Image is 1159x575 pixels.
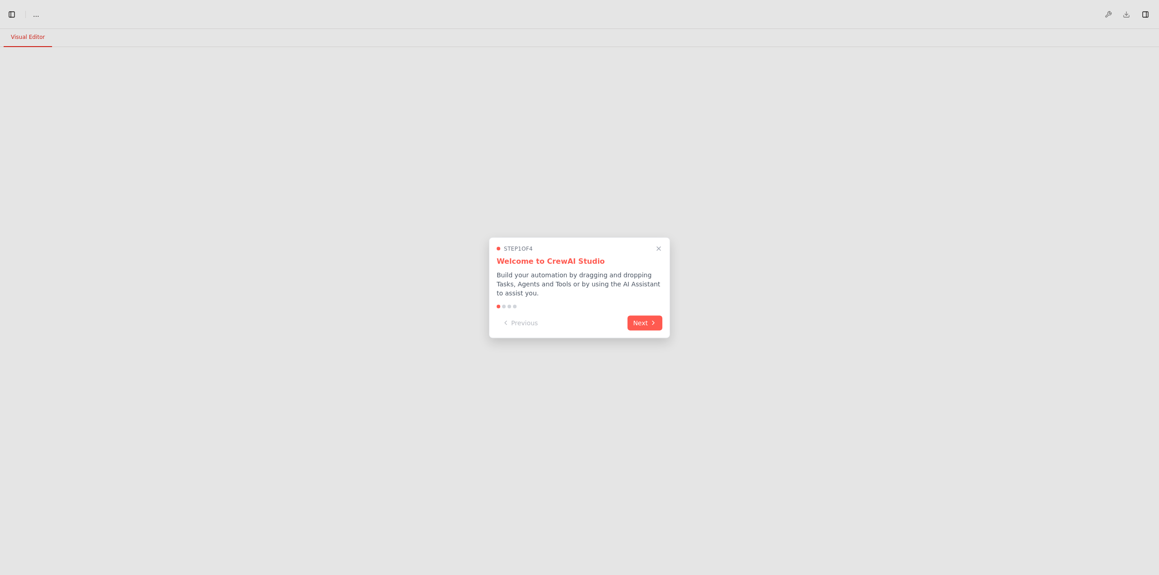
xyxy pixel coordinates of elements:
button: Previous [497,315,543,330]
p: Build your automation by dragging and dropping Tasks, Agents and Tools or by using the AI Assista... [497,270,662,297]
button: Close walkthrough [653,243,664,254]
button: Next [627,315,662,330]
h3: Welcome to CrewAI Studio [497,256,662,266]
button: Hide left sidebar [5,8,18,21]
span: Step 1 of 4 [504,245,533,252]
